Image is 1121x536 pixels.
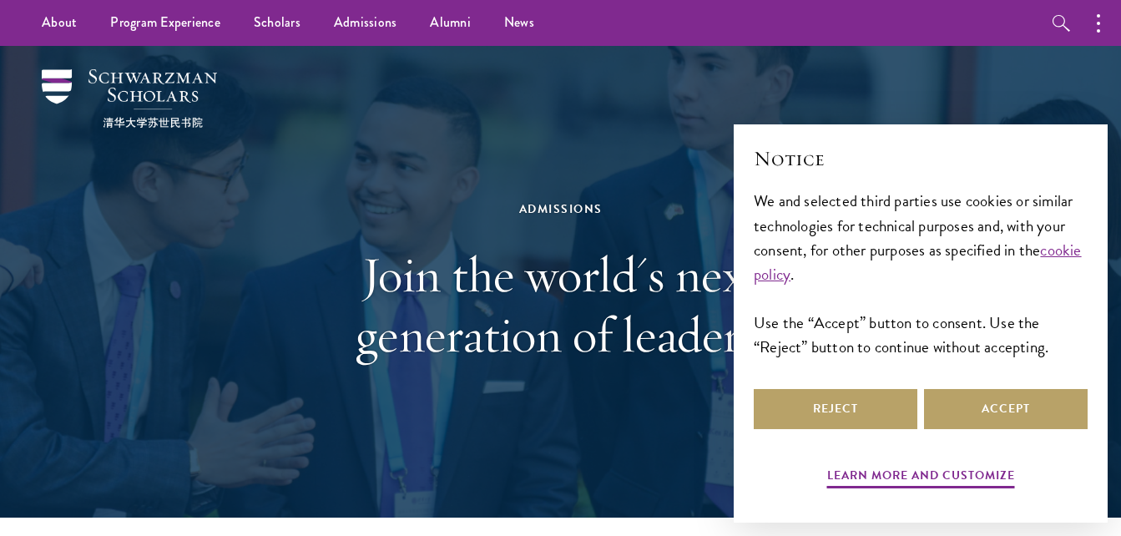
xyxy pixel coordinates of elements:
[273,245,849,365] h1: Join the world's next generation of leaders.
[273,199,849,220] div: Admissions
[924,389,1088,429] button: Accept
[754,389,917,429] button: Reject
[754,238,1082,286] a: cookie policy
[42,69,217,128] img: Schwarzman Scholars
[827,465,1015,491] button: Learn more and customize
[754,144,1088,173] h2: Notice
[754,189,1088,358] div: We and selected third parties use cookies or similar technologies for technical purposes and, wit...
